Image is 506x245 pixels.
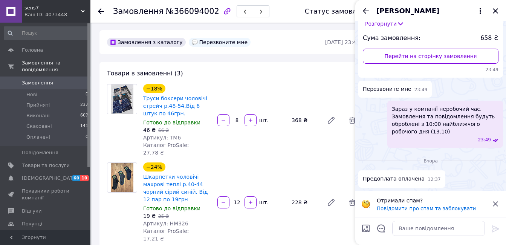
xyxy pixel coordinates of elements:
[324,195,339,210] a: Редагувати
[491,6,500,15] button: Закрити
[143,95,207,116] a: Труси боксери чоловічі стрейч р.48-54.Від 6 штук по 46грн.
[22,80,53,86] span: Замовлення
[377,206,476,211] button: Повідомити про спам та заблокувати
[80,112,88,119] span: 607
[143,213,156,219] span: 19 ₴
[143,84,165,93] div: −18%
[345,195,360,210] span: Видалити
[143,228,189,242] span: Каталог ProSale: 17.21 ₴
[143,162,165,171] div: −24%
[107,70,183,77] span: Товари в замовленні (3)
[111,163,133,192] img: Шкарпетки чоловічі махрові теплі р.40-44 чорний сірий синій. Від 12 пар по 19грн
[24,5,81,11] span: sens7
[192,39,198,45] img: :speech_balloon:
[361,6,370,15] button: Назад
[143,119,200,126] span: Готово до відправки
[143,205,200,211] span: Готово до відправки
[26,91,37,98] span: Нові
[22,162,70,169] span: Товари та послуги
[22,47,43,54] span: Головна
[376,6,439,16] span: [PERSON_NAME]
[86,91,88,98] span: 0
[345,113,360,128] span: Видалити
[22,149,58,156] span: Повідомлення
[376,224,386,233] button: Відкрити шаблони відповідей
[420,158,441,164] span: Вчора
[107,38,186,47] div: Замовлення з каталогу
[22,60,90,73] span: Замовлення та повідомлення
[26,102,50,109] span: Прийняті
[363,34,420,43] span: Сума замовлення:
[358,157,503,164] div: 11.10.2025
[478,137,491,143] span: 23:49 10.10.2025
[480,34,498,43] span: 658 ₴
[143,127,156,133] span: 46 ₴
[289,197,321,208] div: 228 ₴
[363,85,411,93] span: Перезвоните мне
[22,220,42,227] span: Покупці
[26,134,50,141] span: Оплачені
[324,113,339,128] a: Редагувати
[22,208,41,214] span: Відгуки
[325,39,360,45] time: [DATE] 23:49
[376,6,485,16] button: [PERSON_NAME]
[289,115,321,126] div: 368 ₴
[26,123,52,130] span: Скасовані
[428,176,441,183] span: 12:37 11.10.2025
[80,102,88,109] span: 237
[363,67,498,73] span: 23:49 10.10.2025
[363,49,498,64] a: Перейти на сторінку замовлення
[363,20,407,28] button: Розгорнути
[158,128,169,133] span: 56 ₴
[377,197,486,204] p: Отримали спам?
[24,11,90,18] div: Ваш ID: 4073448
[143,174,208,202] a: Шкарпетки чоловічі махрові теплі р.40-44 чорний сірий синій. Від 12 пар по 19грн
[257,199,269,206] div: шт.
[158,214,169,219] span: 25 ₴
[80,175,89,181] span: 10
[143,220,188,227] span: Артикул: НМ326
[72,175,80,181] span: 60
[80,123,88,130] span: 141
[392,105,498,135] span: Зараз у компанії неробочий час. Замовлення та повідомлення будуть оброблені з 10:00 найближчого р...
[361,199,370,208] img: :face_with_monocle:
[143,135,181,141] span: Артикул: ТМ6
[166,7,219,16] span: №366094002
[22,175,78,182] span: [DEMOGRAPHIC_DATA]
[4,26,89,40] input: Пошук
[22,188,70,201] span: Показники роботи компанії
[363,175,425,183] span: Предоплата оплачена
[305,8,374,15] div: Статус замовлення
[98,8,104,15] div: Повернутися назад
[257,116,269,124] div: шт.
[111,84,133,114] img: Труси боксери чоловічі стрейч р.48-54.Від 6 штук по 46грн.
[143,142,189,156] span: Каталог ProSale: 27.78 ₴
[26,112,50,119] span: Виконані
[189,38,251,47] div: Перезвоните мне
[414,87,428,93] span: 23:49 10.10.2025
[86,134,88,141] span: 0
[113,7,164,16] span: Замовлення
